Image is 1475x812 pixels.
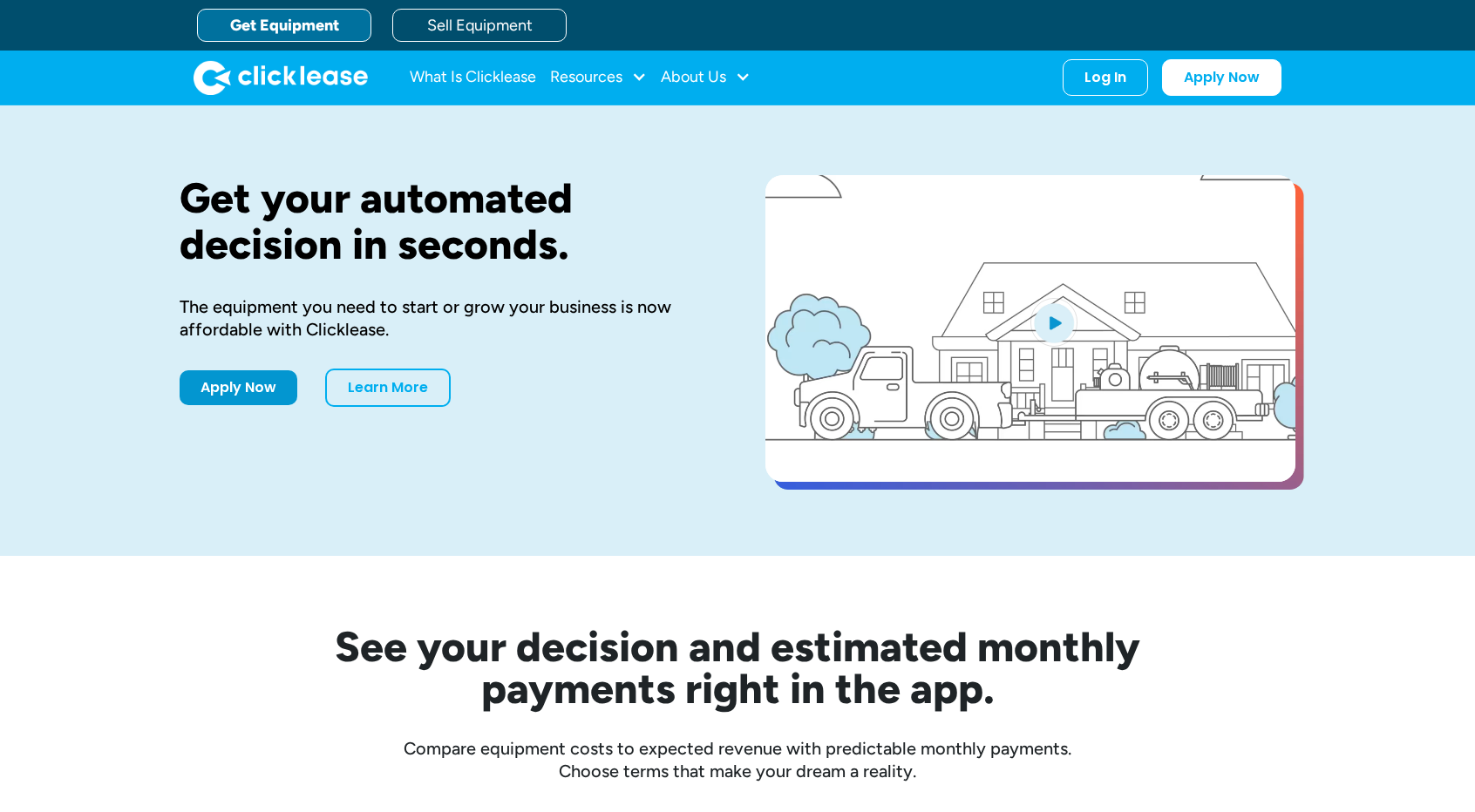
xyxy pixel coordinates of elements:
img: Clicklease logo [194,60,368,95]
div: About Us [661,60,751,95]
h1: Get your automated decision in seconds. [180,175,710,267]
a: Apply Now [180,370,297,405]
div: Compare equipment costs to expected revenue with predictable monthly payments. Choose terms that ... [180,737,1295,782]
a: Apply Now [1162,59,1281,96]
a: Sell Equipment [392,9,567,42]
div: Log In [1084,69,1126,86]
a: What Is Clicklease [410,60,536,95]
a: Learn More [325,369,451,407]
img: Blue play button logo on a light blue circular background [1030,298,1077,347]
a: Get Equipment [197,9,371,42]
div: Resources [550,60,647,95]
div: The equipment you need to start or grow your business is now affordable with Clicklease. [180,295,710,341]
h2: See your decision and estimated monthly payments right in the app. [249,626,1226,709]
a: open lightbox [765,175,1295,482]
a: home [194,60,368,95]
